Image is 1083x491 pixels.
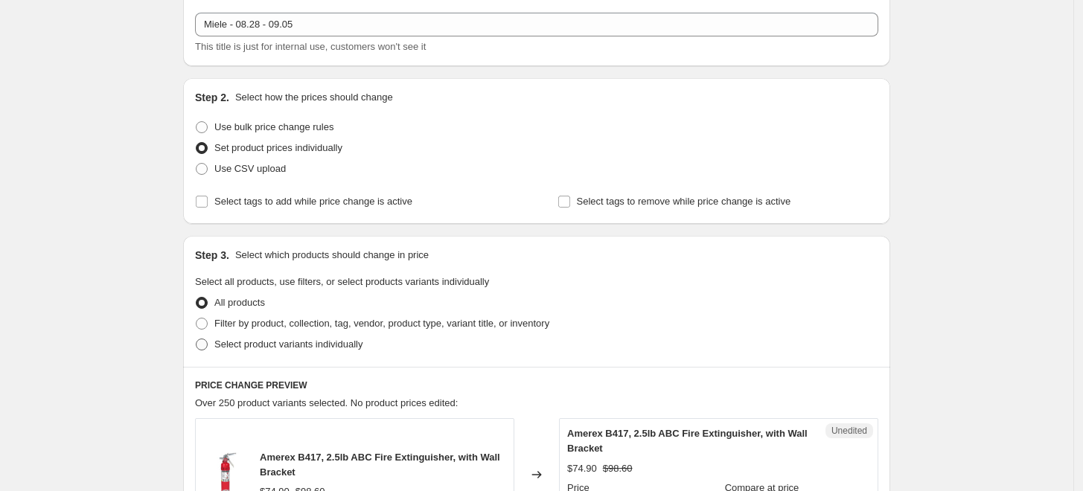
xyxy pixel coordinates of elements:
[260,452,500,478] span: Amerex B417, 2.5lb ABC Fire Extinguisher, with Wall Bracket
[214,121,333,132] span: Use bulk price change rules
[567,428,808,454] span: Amerex B417, 2.5lb ABC Fire Extinguisher, with Wall Bracket
[831,425,867,437] span: Unedited
[195,41,426,52] span: This title is just for internal use, customers won't see it
[214,338,362,350] span: Select product variants individually
[214,142,342,153] span: Set product prices individually
[235,248,429,263] p: Select which products should change in price
[214,297,265,308] span: All products
[577,196,791,207] span: Select tags to remove while price change is active
[195,397,458,408] span: Over 250 product variants selected. No product prices edited:
[195,90,229,105] h2: Step 2.
[567,461,597,476] div: $74.90
[214,196,412,207] span: Select tags to add while price change is active
[195,276,489,287] span: Select all products, use filters, or select products variants individually
[214,318,549,329] span: Filter by product, collection, tag, vendor, product type, variant title, or inventory
[195,13,878,36] input: 30% off holiday sale
[214,163,286,174] span: Use CSV upload
[195,379,878,391] h6: PRICE CHANGE PREVIEW
[235,90,393,105] p: Select how the prices should change
[195,248,229,263] h2: Step 3.
[603,461,633,476] strike: $98.60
